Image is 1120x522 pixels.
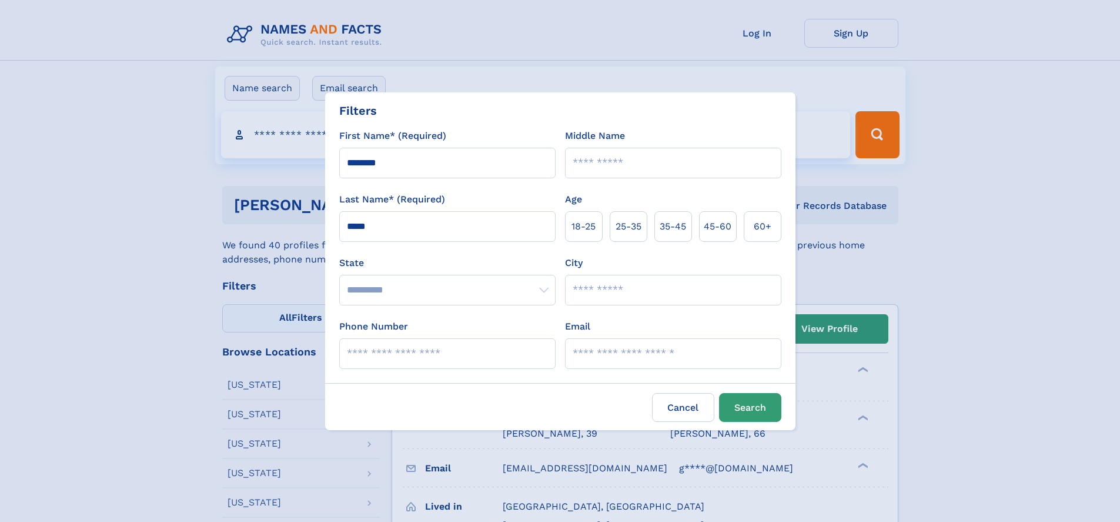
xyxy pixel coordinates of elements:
span: 18‑25 [571,220,596,234]
span: 35‑45 [660,220,686,234]
label: First Name* (Required) [339,129,446,143]
label: City [565,256,583,270]
label: Email [565,320,590,334]
span: 45‑60 [704,220,731,234]
div: Filters [339,102,377,119]
span: 25‑35 [616,220,641,234]
label: State [339,256,556,270]
button: Search [719,393,781,422]
label: Phone Number [339,320,408,334]
label: Last Name* (Required) [339,192,445,207]
label: Middle Name [565,129,625,143]
label: Cancel [652,393,714,422]
span: 60+ [754,220,771,234]
label: Age [565,192,582,207]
